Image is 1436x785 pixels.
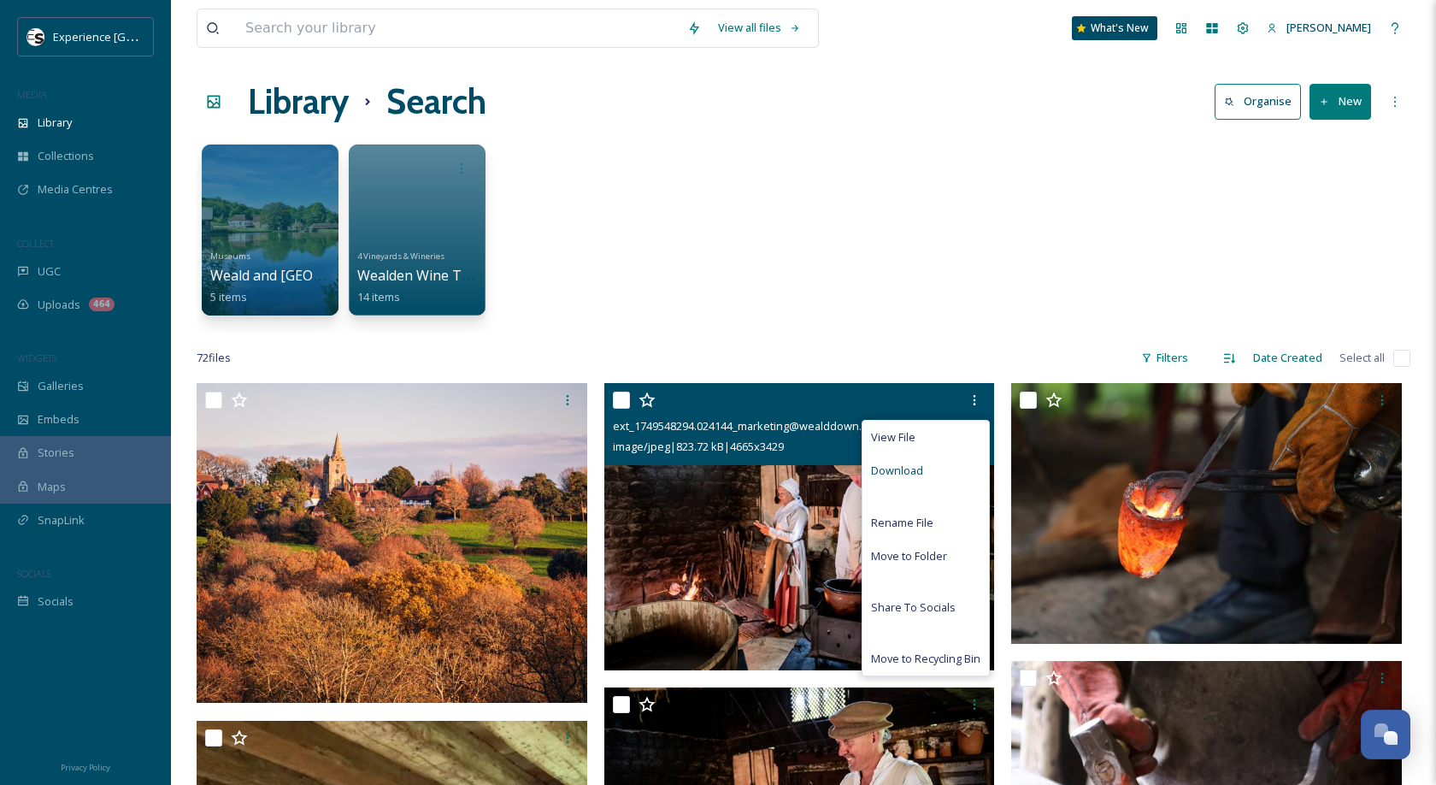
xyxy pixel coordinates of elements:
[1215,84,1309,119] a: Organise
[1258,11,1380,44] a: [PERSON_NAME]
[38,411,79,428] span: Embeds
[27,28,44,45] img: WSCC%20ES%20Socials%20Icon%20-%20Secondary%20-%20Black.jpg
[61,756,110,776] a: Privacy Policy
[17,88,47,101] span: MEDIA
[871,515,933,531] span: Rename File
[17,567,51,580] span: SOCIALS
[210,246,418,304] a: MuseumsWeald and [GEOGRAPHIC_DATA]5 items
[38,181,113,198] span: Media Centres
[89,298,115,311] div: 464
[38,378,84,394] span: Galleries
[17,351,56,364] span: WIDGETS
[871,599,956,616] span: Share To Socials
[357,251,444,262] span: 4 Vineyards & Wineries
[613,417,1043,434] span: ext_1749548294.024144_marketing@wealddown.co.uk-_DSC0706-Enhanced-NR-3.jpg
[38,297,80,313] span: Uploads
[197,350,231,366] span: 72 file s
[386,76,486,127] h1: Search
[613,439,784,454] span: image/jpeg | 823.72 kB | 4665 x 3429
[210,251,250,262] span: Museums
[1361,710,1410,759] button: Open Chat
[1072,16,1157,40] a: What's New
[1245,341,1331,375] div: Date Created
[17,237,54,250] span: COLLECT
[1215,84,1301,119] button: Organise
[357,246,696,304] a: 4 Vineyards & WineriesWealden Wine Trail (use is only for promoting WWT)14 items
[210,266,418,285] span: Weald and [GEOGRAPHIC_DATA]
[357,289,400,304] span: 14 items
[871,429,915,446] span: View File
[237,9,679,47] input: Search your library
[871,651,980,667] span: Move to Recycling Bin
[1286,20,1371,35] span: [PERSON_NAME]
[38,445,74,461] span: Stories
[38,115,72,131] span: Library
[38,148,94,164] span: Collections
[1309,84,1371,119] button: New
[53,28,222,44] span: Experience [GEOGRAPHIC_DATA]
[871,463,923,479] span: Download
[38,479,66,495] span: Maps
[1011,383,1402,644] img: ext_1749548293.499003_marketing@wealddown.co.uk-SSP_0096.JPG
[38,593,74,610] span: Socials
[210,289,247,304] span: 5 items
[871,548,947,564] span: Move to Folder
[38,263,61,280] span: UGC
[38,512,85,528] span: SnapLink
[248,76,349,127] a: Library
[604,383,995,670] img: ext_1749548294.024144_marketing@wealddown.co.uk-_DSC0706-Enhanced-NR-3.jpg
[709,11,809,44] a: View all files
[61,762,110,773] span: Privacy Policy
[197,383,587,703] img: iStock-2187678022.jpg
[1339,350,1385,366] span: Select all
[1133,341,1197,375] div: Filters
[357,266,696,285] span: Wealden Wine Trail (use is only for promoting WWT)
